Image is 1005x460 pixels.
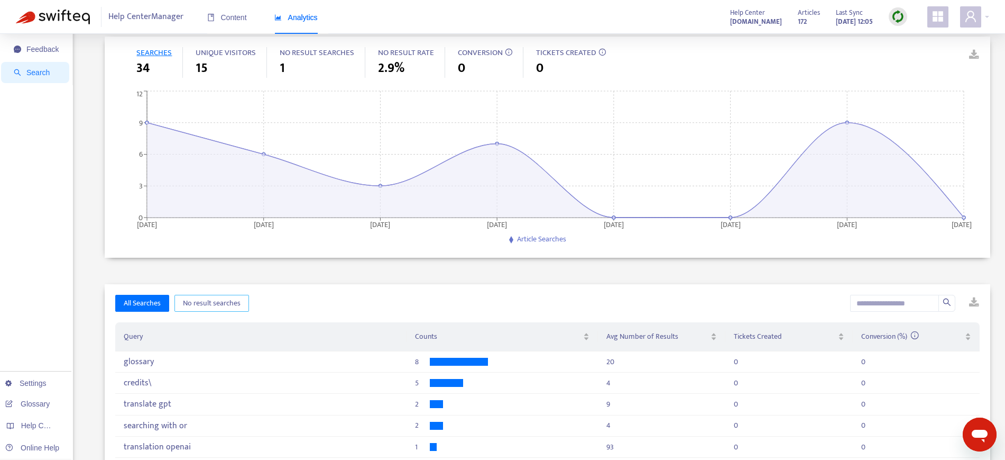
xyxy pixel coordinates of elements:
[861,447,865,447] div: 0
[598,322,725,351] th: Avg Number of Results
[606,404,610,404] div: 9
[16,10,90,24] img: Swifteq
[730,7,765,19] span: Help Center
[734,383,738,383] div: 0
[124,357,351,367] div: glossary
[378,59,404,78] span: 2.9%
[136,46,172,59] span: SEARCHES
[963,418,997,452] iframe: Button to launch messaging window
[280,59,285,78] span: 1
[517,233,566,245] span: Article Searches
[407,322,597,351] th: Counts
[378,46,434,59] span: NO RESULT RATE
[798,16,807,28] strong: 172
[837,219,858,231] tspan: [DATE]
[606,447,614,447] div: 93
[836,7,863,19] span: Last Sync
[536,46,596,59] span: TICKETS CREATED
[458,46,503,59] span: CONVERSION
[108,7,183,27] span: Help Center Manager
[139,180,143,192] tspan: 3
[5,379,47,387] a: Settings
[861,404,865,404] div: 0
[943,298,951,306] span: search
[606,362,614,362] div: 20
[891,10,905,23] img: sync.dc5367851b00ba804db3.png
[274,14,282,21] span: area-chart
[183,297,241,309] span: No result searches
[5,400,50,408] a: Glossary
[415,447,426,447] span: 1
[21,421,64,430] span: Help Centers
[139,212,143,224] tspan: 0
[139,148,143,160] tspan: 6
[536,59,543,78] span: 0
[124,399,351,409] div: translate gpt
[254,219,274,231] tspan: [DATE]
[139,117,143,129] tspan: 9
[836,16,873,28] strong: [DATE] 12:05
[196,46,256,59] span: UNIQUE VISITORS
[487,219,508,231] tspan: [DATE]
[721,219,741,231] tspan: [DATE]
[415,331,580,342] span: Counts
[207,14,215,21] span: book
[371,219,391,231] tspan: [DATE]
[725,322,853,351] th: Tickets Created
[174,295,249,312] button: No result searches
[606,331,708,342] span: Avg Number of Results
[952,219,972,231] tspan: [DATE]
[734,404,738,404] div: 0
[730,15,782,28] a: [DOMAIN_NAME]
[280,46,354,59] span: NO RESULT SEARCHES
[730,16,782,28] strong: [DOMAIN_NAME]
[415,404,426,404] span: 2
[5,444,59,452] a: Online Help
[136,59,150,78] span: 34
[115,322,407,351] th: Query
[734,362,738,362] div: 0
[415,362,426,362] span: 8
[606,383,611,383] div: 4
[115,295,169,312] button: All Searches
[136,88,143,100] tspan: 12
[861,383,865,383] div: 0
[458,59,465,78] span: 0
[861,362,865,362] div: 0
[124,442,351,452] div: translation openai
[26,45,59,53] span: Feedback
[861,330,919,342] span: Conversion (%)
[932,10,944,23] span: appstore
[798,7,820,19] span: Articles
[207,13,247,22] span: Content
[124,378,351,388] div: credits\
[26,68,50,77] span: Search
[196,59,208,78] span: 15
[734,331,836,342] span: Tickets Created
[14,46,21,53] span: message
[415,383,426,383] span: 5
[124,297,161,309] span: All Searches
[734,447,738,447] div: 0
[137,219,157,231] tspan: [DATE]
[964,10,977,23] span: user
[14,69,21,76] span: search
[604,219,624,231] tspan: [DATE]
[274,13,318,22] span: Analytics
[124,421,351,431] div: searching with or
